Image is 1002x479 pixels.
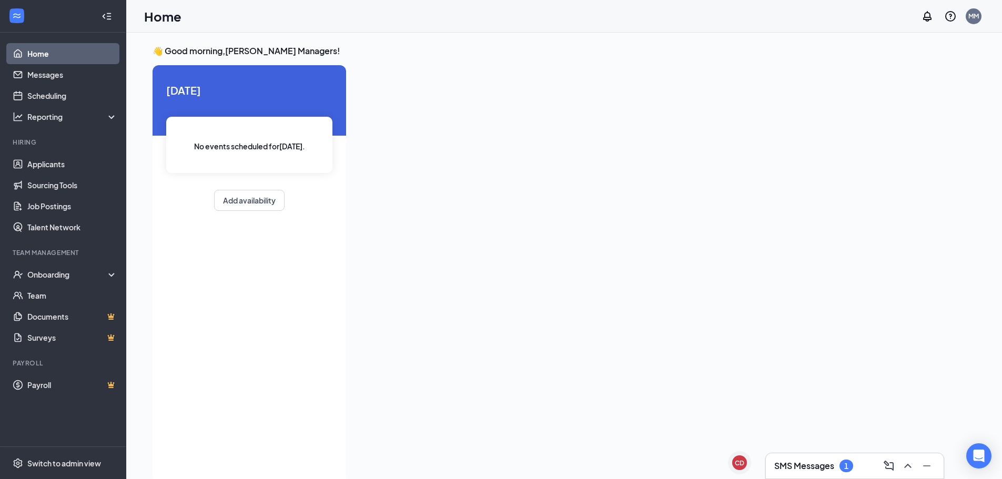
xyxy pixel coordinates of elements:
a: Applicants [27,154,117,175]
div: Hiring [13,138,115,147]
svg: ComposeMessage [883,460,895,472]
button: ComposeMessage [880,457,897,474]
a: Sourcing Tools [27,175,117,196]
div: Onboarding [27,269,108,280]
a: Messages [27,64,117,85]
svg: ChevronUp [902,460,914,472]
svg: UserCheck [13,269,23,280]
svg: Analysis [13,111,23,122]
button: Minimize [918,457,935,474]
a: PayrollCrown [27,374,117,395]
span: No events scheduled for [DATE] . [194,140,305,152]
span: [DATE] [166,82,332,98]
h3: 👋 Good morning, [PERSON_NAME] Managers ! [153,45,944,57]
svg: Notifications [921,10,934,23]
div: Team Management [13,248,115,257]
button: ChevronUp [899,457,916,474]
svg: Minimize [920,460,933,472]
svg: Settings [13,458,23,468]
div: Open Intercom Messenger [966,443,991,468]
a: SurveysCrown [27,327,117,348]
a: Job Postings [27,196,117,217]
a: DocumentsCrown [27,306,117,327]
div: Switch to admin view [27,458,101,468]
div: MM [968,12,979,21]
div: CD [735,458,744,467]
svg: QuestionInfo [944,10,957,23]
div: Reporting [27,111,118,122]
a: Home [27,43,117,64]
h1: Home [144,7,181,25]
div: Payroll [13,359,115,368]
h3: SMS Messages [774,460,834,472]
svg: Collapse [102,11,112,22]
a: Team [27,285,117,306]
a: Talent Network [27,217,117,238]
svg: WorkstreamLogo [12,11,22,21]
a: Scheduling [27,85,117,106]
button: Add availability [214,190,285,211]
div: 1 [844,462,848,471]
